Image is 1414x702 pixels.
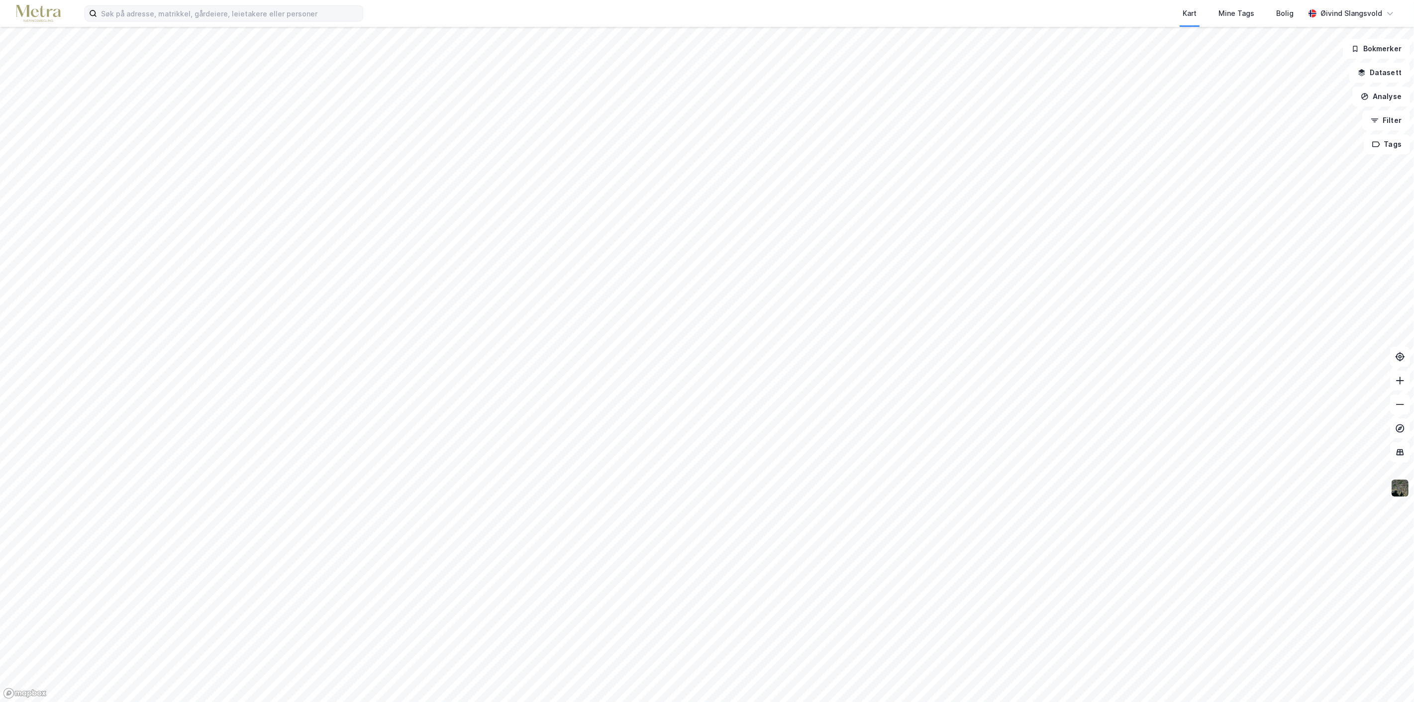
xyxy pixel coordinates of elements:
[1320,7,1382,19] div: Øivind Slangsvold
[1364,134,1410,154] button: Tags
[1364,654,1414,702] iframe: Chat Widget
[1349,63,1410,83] button: Datasett
[1218,7,1254,19] div: Mine Tags
[1364,654,1414,702] div: Kontrollprogram for chat
[1276,7,1294,19] div: Bolig
[1391,479,1410,498] img: 9k=
[16,5,61,22] img: metra-logo.256734c3b2bbffee19d4.png
[3,688,47,699] a: Mapbox homepage
[1362,110,1410,130] button: Filter
[97,6,363,21] input: Søk på adresse, matrikkel, gårdeiere, leietakere eller personer
[1343,39,1410,59] button: Bokmerker
[1183,7,1197,19] div: Kart
[1352,87,1410,106] button: Analyse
